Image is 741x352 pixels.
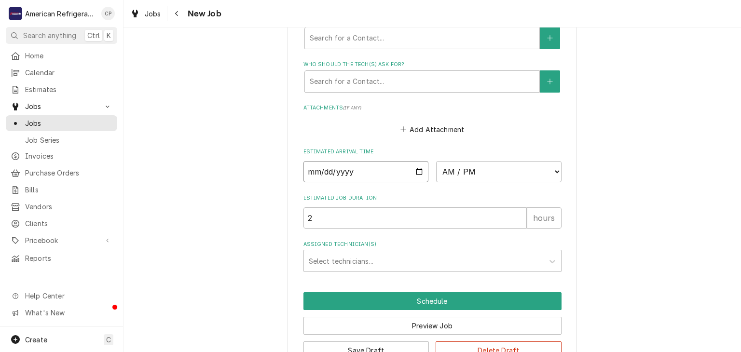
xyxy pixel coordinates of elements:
[169,6,185,21] button: Navigate back
[343,105,361,110] span: ( if any )
[303,292,562,310] div: Button Group Row
[527,207,562,229] div: hours
[25,336,47,344] span: Create
[126,6,165,22] a: Jobs
[25,168,112,178] span: Purchase Orders
[25,151,112,161] span: Invoices
[303,148,562,156] label: Estimated Arrival Time
[6,27,117,44] button: Search anythingCtrlK
[303,317,562,335] button: Preview Job
[23,30,76,41] span: Search anything
[25,218,112,229] span: Clients
[303,292,562,310] button: Schedule
[6,232,117,248] a: Go to Pricebook
[303,104,562,136] div: Attachments
[101,7,115,20] div: CP
[25,118,112,128] span: Jobs
[25,51,112,61] span: Home
[303,310,562,335] div: Button Group Row
[6,250,117,266] a: Reports
[547,78,553,85] svg: Create New Contact
[303,148,562,182] div: Estimated Arrival Time
[303,61,562,68] label: Who should the tech(s) ask for?
[106,335,111,345] span: C
[303,17,562,49] div: Who called in this service?
[6,288,117,304] a: Go to Help Center
[25,253,112,263] span: Reports
[25,291,111,301] span: Help Center
[303,194,562,202] label: Estimated Job Duration
[25,185,112,195] span: Bills
[6,48,117,64] a: Home
[540,70,560,93] button: Create New Contact
[25,101,98,111] span: Jobs
[9,7,22,20] div: A
[145,9,161,19] span: Jobs
[25,9,96,19] div: American Refrigeration LLC
[25,84,112,95] span: Estimates
[6,115,117,131] a: Jobs
[398,122,466,136] button: Add Attachment
[185,7,221,20] span: New Job
[303,161,429,182] input: Date
[6,165,117,181] a: Purchase Orders
[25,308,111,318] span: What's New
[6,148,117,164] a: Invoices
[303,61,562,92] div: Who should the tech(s) ask for?
[6,132,117,148] a: Job Series
[6,182,117,198] a: Bills
[303,241,562,248] label: Assigned Technician(s)
[9,7,22,20] div: American Refrigeration LLC's Avatar
[6,65,117,81] a: Calendar
[303,194,562,229] div: Estimated Job Duration
[6,98,117,114] a: Go to Jobs
[25,202,112,212] span: Vendors
[303,241,562,272] div: Assigned Technician(s)
[6,216,117,231] a: Clients
[25,235,98,245] span: Pricebook
[540,27,560,49] button: Create New Contact
[25,135,112,145] span: Job Series
[547,35,553,41] svg: Create New Contact
[303,104,562,112] label: Attachments
[6,305,117,321] a: Go to What's New
[6,81,117,97] a: Estimates
[436,161,562,182] select: Time Select
[6,199,117,215] a: Vendors
[87,30,100,41] span: Ctrl
[101,7,115,20] div: Cordel Pyle's Avatar
[107,30,111,41] span: K
[25,68,112,78] span: Calendar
